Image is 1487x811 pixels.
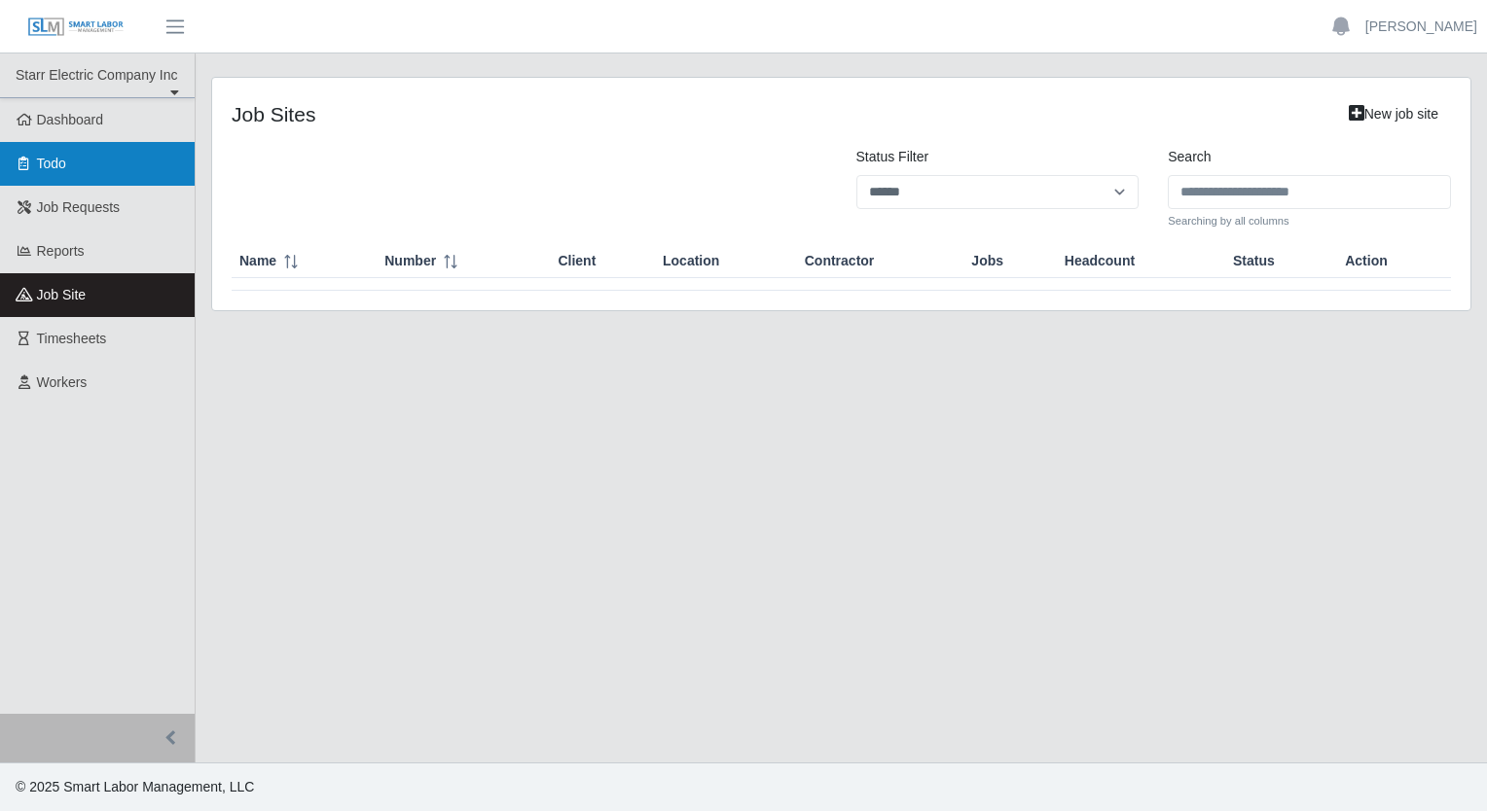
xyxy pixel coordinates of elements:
span: Dashboard [37,112,104,127]
span: Headcount [1065,251,1135,271]
span: Action [1345,251,1388,271]
span: job site [37,287,87,302]
span: Location [663,251,719,271]
a: [PERSON_NAME] [1365,17,1477,37]
span: © 2025 Smart Labor Management, LLC [16,779,254,794]
span: Job Requests [37,199,121,215]
span: Reports [37,243,85,259]
span: Client [558,251,596,271]
span: Contractor [805,251,875,271]
a: New job site [1336,97,1451,131]
small: Searching by all columns [1168,213,1451,229]
span: Jobs [971,251,1003,271]
span: Workers [37,374,88,390]
label: Status Filter [856,147,929,167]
span: Number [384,251,436,271]
span: Timesheets [37,331,107,346]
label: Search [1168,147,1211,167]
span: Status [1233,251,1275,271]
h4: job sites [232,102,1139,126]
img: SLM Logo [27,17,125,38]
span: Todo [37,156,66,171]
span: Name [239,251,276,271]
